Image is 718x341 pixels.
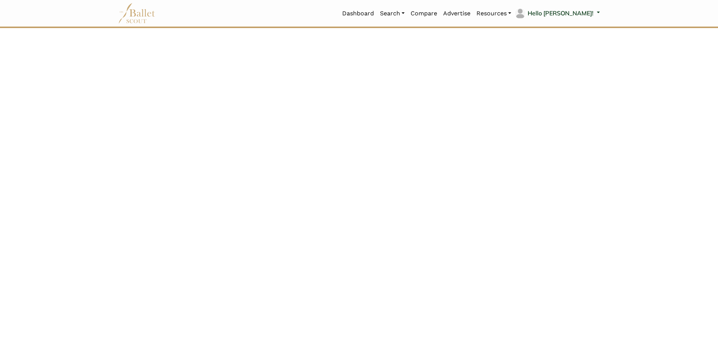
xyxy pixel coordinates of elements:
a: Compare [408,6,440,21]
p: Hello [PERSON_NAME]! [528,9,593,18]
a: Advertise [440,6,473,21]
a: Search [377,6,408,21]
img: profile picture [515,8,525,19]
a: profile picture Hello [PERSON_NAME]! [514,7,600,19]
a: Dashboard [339,6,377,21]
a: Resources [473,6,514,21]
